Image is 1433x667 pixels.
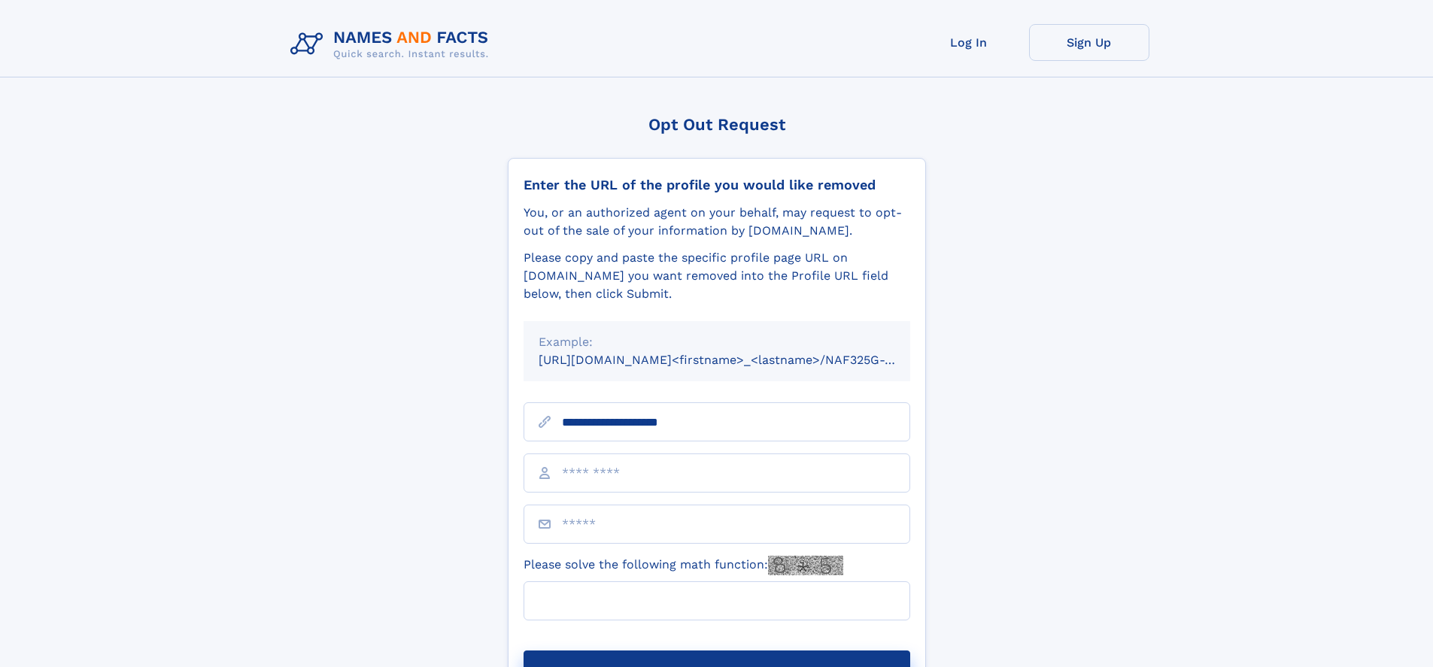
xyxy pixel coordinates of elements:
div: Example: [539,333,895,351]
div: You, or an authorized agent on your behalf, may request to opt-out of the sale of your informatio... [524,204,910,240]
label: Please solve the following math function: [524,556,843,575]
small: [URL][DOMAIN_NAME]<firstname>_<lastname>/NAF325G-xxxxxxxx [539,353,939,367]
div: Opt Out Request [508,115,926,134]
a: Log In [909,24,1029,61]
img: Logo Names and Facts [284,24,501,65]
div: Please copy and paste the specific profile page URL on [DOMAIN_NAME] you want removed into the Pr... [524,249,910,303]
div: Enter the URL of the profile you would like removed [524,177,910,193]
a: Sign Up [1029,24,1149,61]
